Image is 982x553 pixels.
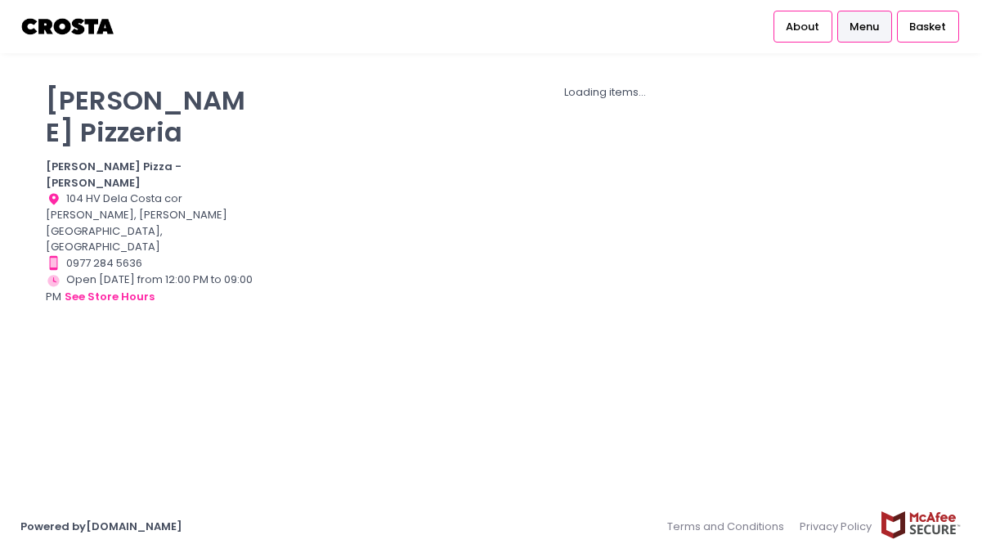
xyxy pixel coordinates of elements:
[667,510,792,542] a: Terms and Conditions
[773,11,832,42] a: About
[786,19,819,35] span: About
[46,159,182,191] b: [PERSON_NAME] Pizza - [PERSON_NAME]
[46,84,253,148] p: [PERSON_NAME] Pizzeria
[880,510,962,539] img: mcafee-secure
[20,519,182,534] a: Powered by[DOMAIN_NAME]
[850,19,879,35] span: Menu
[273,84,936,101] div: Loading items...
[46,191,253,255] div: 104 HV Dela Costa cor [PERSON_NAME], [PERSON_NAME][GEOGRAPHIC_DATA], [GEOGRAPHIC_DATA]
[20,12,116,41] img: logo
[909,19,946,35] span: Basket
[46,272,253,306] div: Open [DATE] from 12:00 PM to 09:00 PM
[64,288,155,306] button: see store hours
[46,255,253,272] div: 0977 284 5636
[837,11,892,42] a: Menu
[792,510,881,542] a: Privacy Policy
